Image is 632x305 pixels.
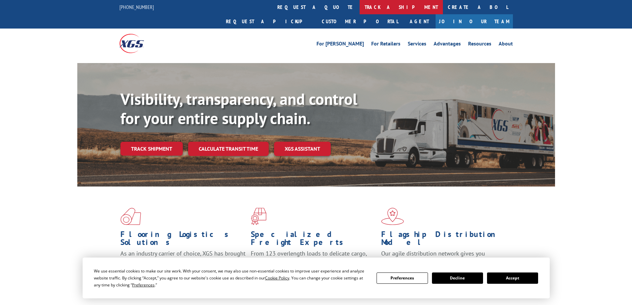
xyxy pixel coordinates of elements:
span: As an industry carrier of choice, XGS has brought innovation and dedication to flooring logistics... [120,250,246,273]
a: Calculate transit time [188,142,269,156]
a: Request a pickup [221,14,317,29]
img: xgs-icon-flagship-distribution-model-red [381,208,404,225]
a: [PHONE_NUMBER] [119,4,154,10]
button: Preferences [377,272,428,284]
h1: Specialized Freight Experts [251,230,376,250]
a: Customer Portal [317,14,403,29]
span: Preferences [132,282,155,288]
div: We use essential cookies to make our site work. With your consent, we may also use non-essential ... [94,267,369,288]
a: Agent [403,14,436,29]
button: Accept [487,272,538,284]
a: Join Our Team [436,14,513,29]
button: Decline [432,272,483,284]
p: From 123 overlength loads to delicate cargo, our experienced staff knows the best way to move you... [251,250,376,279]
a: Track shipment [120,142,183,156]
div: Cookie Consent Prompt [83,258,550,298]
span: Cookie Policy [265,275,289,281]
h1: Flagship Distribution Model [381,230,507,250]
a: Services [408,41,426,48]
img: xgs-icon-focused-on-flooring-red [251,208,266,225]
b: Visibility, transparency, and control for your entire supply chain. [120,89,357,128]
a: Advantages [434,41,461,48]
a: About [499,41,513,48]
a: For Retailers [371,41,400,48]
a: Resources [468,41,491,48]
img: xgs-icon-total-supply-chain-intelligence-red [120,208,141,225]
a: For [PERSON_NAME] [316,41,364,48]
a: XGS ASSISTANT [274,142,331,156]
h1: Flooring Logistics Solutions [120,230,246,250]
span: Our agile distribution network gives you nationwide inventory management on demand. [381,250,503,265]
